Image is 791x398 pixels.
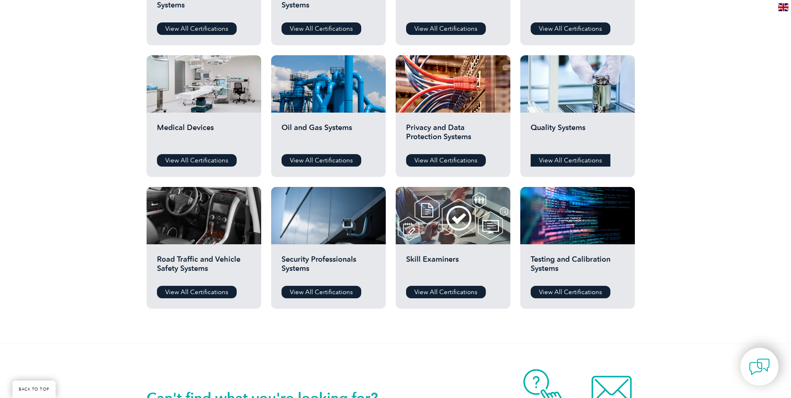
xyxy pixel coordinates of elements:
[157,123,251,148] h2: Medical Devices
[157,154,237,167] a: View All Certifications
[282,154,361,167] a: View All Certifications
[531,22,610,35] a: View All Certifications
[406,22,486,35] a: View All Certifications
[12,381,56,398] a: BACK TO TOP
[157,255,251,280] h2: Road Traffic and Vehicle Safety Systems
[157,286,237,298] a: View All Certifications
[531,255,624,280] h2: Testing and Calibration Systems
[531,154,610,167] a: View All Certifications
[749,356,770,377] img: contact-chat.png
[531,123,624,148] h2: Quality Systems
[406,255,500,280] h2: Skill Examiners
[406,286,486,298] a: View All Certifications
[406,123,500,148] h2: Privacy and Data Protection Systems
[157,22,237,35] a: View All Certifications
[282,123,375,148] h2: Oil and Gas Systems
[282,255,375,280] h2: Security Professionals Systems
[282,22,361,35] a: View All Certifications
[531,286,610,298] a: View All Certifications
[282,286,361,298] a: View All Certifications
[406,154,486,167] a: View All Certifications
[778,3,789,11] img: en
